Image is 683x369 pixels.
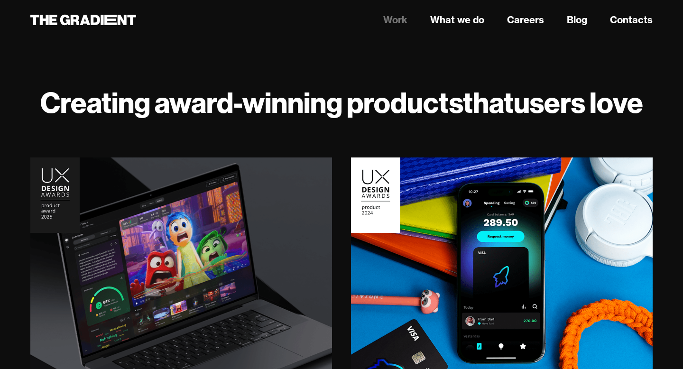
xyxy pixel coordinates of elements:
[430,13,484,27] a: What we do
[463,84,514,120] strong: that
[30,85,653,120] h1: Creating award-winning products users love
[610,13,653,27] a: Contacts
[383,13,407,27] a: Work
[567,13,587,27] a: Blog
[507,13,544,27] a: Careers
